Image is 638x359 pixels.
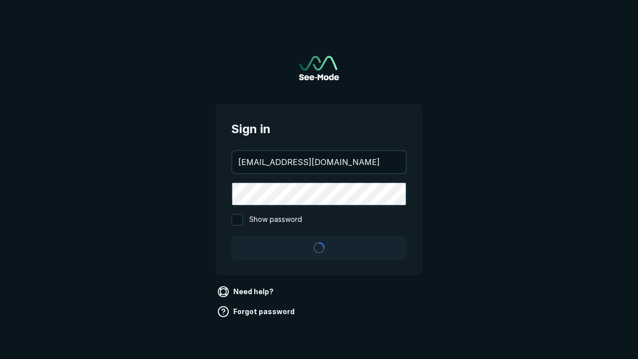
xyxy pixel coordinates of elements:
a: Go to sign in [299,56,339,80]
input: your@email.com [232,151,406,173]
a: Need help? [215,284,278,300]
span: Show password [249,214,302,226]
a: Forgot password [215,304,299,320]
span: Sign in [231,120,407,138]
img: See-Mode Logo [299,56,339,80]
